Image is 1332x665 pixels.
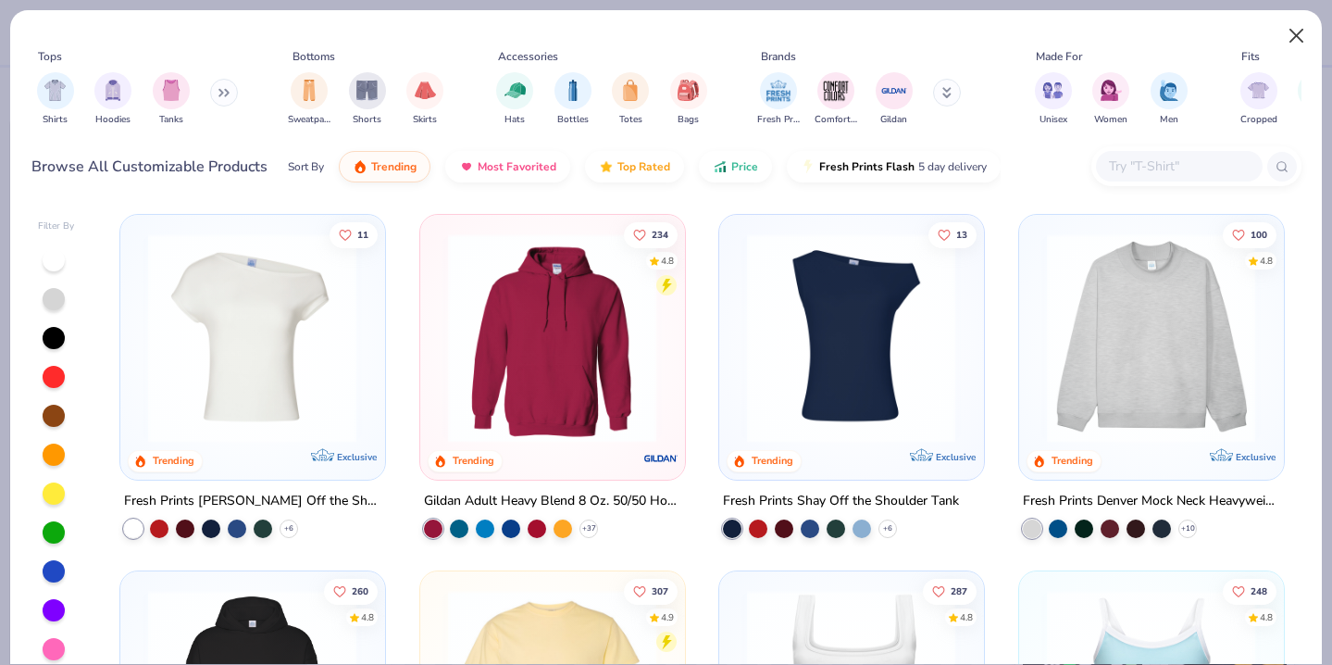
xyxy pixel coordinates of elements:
[1023,489,1280,512] div: Fresh Prints Denver Mock Neck Heavyweight Sweatshirt
[585,151,684,182] button: Top Rated
[37,72,74,127] button: filter button
[1036,48,1082,65] div: Made For
[353,113,381,127] span: Shorts
[406,72,443,127] button: filter button
[880,77,908,105] img: Gildan Image
[1039,113,1067,127] span: Unisex
[1223,221,1276,247] button: Like
[1180,522,1194,533] span: + 10
[801,159,815,174] img: flash.gif
[670,72,707,127] button: filter button
[923,578,977,604] button: Like
[413,113,437,127] span: Skirts
[324,578,378,604] button: Like
[103,80,123,101] img: Hoodies Image
[498,48,558,65] div: Accessories
[38,220,75,233] div: Filter By
[445,151,570,182] button: Most Favorited
[1251,230,1267,239] span: 100
[424,489,681,512] div: Gildan Adult Heavy Blend 8 Oz. 50/50 Hooded Sweatshirt
[936,450,976,462] span: Exclusive
[612,72,649,127] button: filter button
[293,48,335,65] div: Bottoms
[330,221,378,247] button: Like
[624,578,678,604] button: Like
[161,80,181,101] img: Tanks Image
[757,72,800,127] div: filter for Fresh Prints
[815,72,857,127] button: filter button
[1260,610,1273,624] div: 4.8
[38,48,62,65] div: Tops
[787,151,1001,182] button: Fresh Prints Flash5 day delivery
[738,233,965,443] img: 5716b33b-ee27-473a-ad8a-9b8687048459
[1092,72,1129,127] div: filter for Women
[1240,72,1277,127] button: filter button
[415,80,436,101] img: Skirts Image
[822,77,850,105] img: Comfort Colors Image
[757,113,800,127] span: Fresh Prints
[761,48,796,65] div: Brands
[349,72,386,127] button: filter button
[1035,72,1072,127] div: filter for Unisex
[723,489,959,512] div: Fresh Prints Shay Off the Shoulder Tank
[876,72,913,127] button: filter button
[299,80,319,101] img: Sweatpants Image
[1042,80,1064,101] img: Unisex Image
[288,158,324,175] div: Sort By
[876,72,913,127] div: filter for Gildan
[284,522,293,533] span: + 6
[563,80,583,101] img: Bottles Image
[139,233,366,443] img: a1c94bf0-cbc2-4c5c-96ec-cab3b8502a7f
[1159,80,1179,101] img: Men Image
[1260,254,1273,268] div: 4.8
[44,80,66,101] img: Shirts Image
[337,450,377,462] span: Exclusive
[153,72,190,127] div: filter for Tanks
[815,113,857,127] span: Comfort Colors
[124,489,381,512] div: Fresh Prints [PERSON_NAME] Off the Shoulder Top
[95,113,131,127] span: Hoodies
[406,72,443,127] div: filter for Skirts
[599,159,614,174] img: TopRated.gif
[31,156,268,178] div: Browse All Customizable Products
[554,72,591,127] button: filter button
[496,72,533,127] div: filter for Hats
[1160,113,1178,127] span: Men
[496,72,533,127] button: filter button
[37,72,74,127] div: filter for Shirts
[349,72,386,127] div: filter for Shorts
[661,254,674,268] div: 4.8
[1223,578,1276,604] button: Like
[361,610,374,624] div: 4.8
[353,159,367,174] img: trending.gif
[94,72,131,127] button: filter button
[617,159,670,174] span: Top Rated
[956,230,967,239] span: 13
[951,586,967,596] span: 287
[1248,80,1269,101] img: Cropped Image
[43,113,68,127] span: Shirts
[1092,72,1129,127] button: filter button
[699,151,772,182] button: Price
[159,113,183,127] span: Tanks
[288,72,330,127] button: filter button
[94,72,131,127] div: filter for Hoodies
[478,159,556,174] span: Most Favorited
[288,113,330,127] span: Sweatpants
[928,221,977,247] button: Like
[1251,586,1267,596] span: 248
[815,72,857,127] div: filter for Comfort Colors
[1094,113,1127,127] span: Women
[581,522,595,533] span: + 37
[641,439,678,476] img: Gildan logo
[1038,233,1264,443] img: f5d85501-0dbb-4ee4-b115-c08fa3845d83
[670,72,707,127] div: filter for Bags
[883,522,892,533] span: + 6
[1240,72,1277,127] div: filter for Cropped
[439,233,666,443] img: 01756b78-01f6-4cc6-8d8a-3c30c1a0c8ac
[960,610,973,624] div: 4.8
[352,586,368,596] span: 260
[1151,72,1188,127] div: filter for Men
[620,80,641,101] img: Totes Image
[504,80,526,101] img: Hats Image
